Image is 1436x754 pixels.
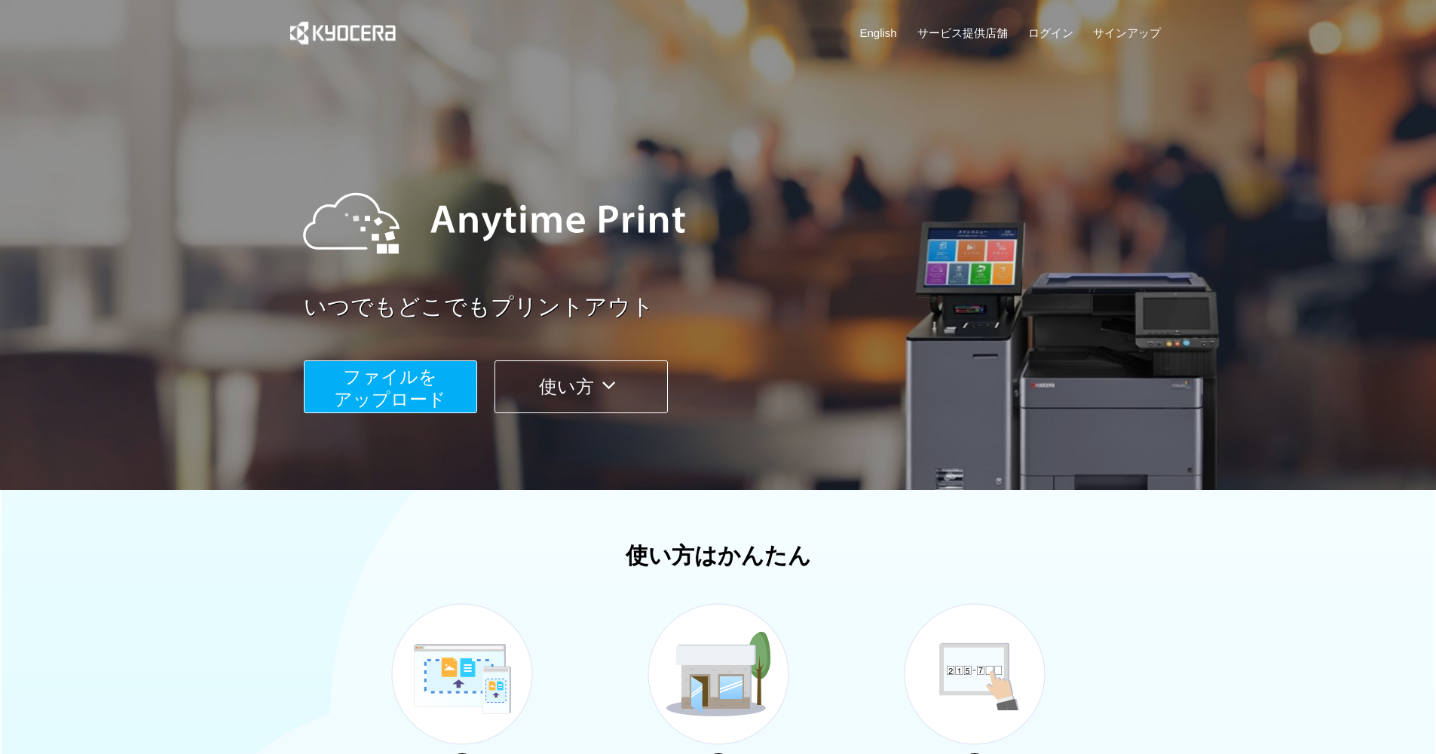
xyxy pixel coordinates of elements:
[860,25,897,41] a: English
[917,25,1008,41] a: サービス提供店舗
[334,366,446,409] span: ファイルを ​​アップロード
[304,291,1171,323] a: いつでもどこでもプリントアウト
[304,360,477,413] button: ファイルを​​アップロード
[1093,25,1161,41] a: サインアップ
[1028,25,1073,41] a: ログイン
[494,360,668,413] button: 使い方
